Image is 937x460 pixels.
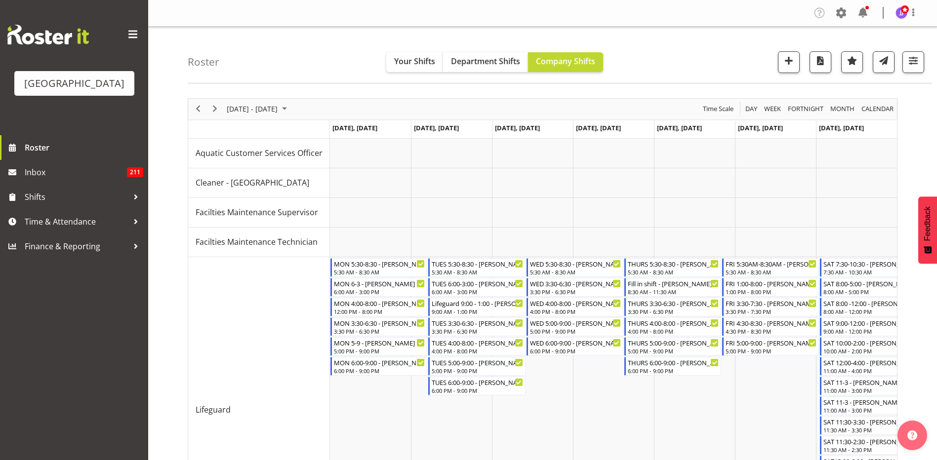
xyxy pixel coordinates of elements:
div: Lifeguard"s event - SAT 10:00-2:00 - Finn Edwards Begin From Saturday, August 23, 2025 at 10:00:0... [820,337,917,356]
div: August 18 - 24, 2025 [223,99,293,119]
div: 11:30 AM - 3:30 PM [823,426,914,434]
span: calendar [860,103,895,115]
span: [DATE], [DATE] [657,123,702,132]
span: [DATE], [DATE] [495,123,540,132]
button: Next [208,103,222,115]
button: Your Shifts [386,52,443,72]
span: Department Shifts [451,56,520,67]
span: Aquatic Customer Services Officer [196,147,323,159]
div: Lifeguard"s event - SAT 11-3 - Hamish McKenzie Begin From Saturday, August 23, 2025 at 11:00:00 A... [820,396,917,415]
div: Lifeguard"s event - SAT 11:30-2:30 - Drew Nielsen Begin From Saturday, August 23, 2025 at 11:30:0... [820,436,917,455]
div: Lifeguard"s event - FRI 1:00-8:00 - Finn Edwards Begin From Friday, August 22, 2025 at 1:00:00 PM... [722,278,819,297]
div: 4:30 PM - 8:30 PM [726,327,816,335]
div: THURS 5:30-8:30 - [PERSON_NAME] [628,259,719,268]
div: Lifeguard"s event - TUES 6:00-3:00 - Finn Edwards Begin From Tuesday, August 19, 2025 at 6:00:00 ... [428,278,525,297]
img: jade-johnson1105.jpg [896,7,907,19]
span: Time Scale [702,103,734,115]
div: 3:30 PM - 6:30 PM [628,307,719,315]
div: THURS 6:00-9:00 - [PERSON_NAME] [628,357,719,367]
div: 1:00 PM - 8:00 PM [726,288,816,296]
div: FRI 5:30AM-8:30AM - [PERSON_NAME] [726,259,816,268]
div: SAT 7:30-10:30 - [PERSON_NAME] [823,259,914,268]
div: THURS 3:30-6:30 - [PERSON_NAME] [628,298,719,308]
button: Download a PDF of the roster according to the set date range. [810,51,831,73]
div: Lifeguard"s event - FRI 5:30AM-8:30AM - Oliver O'Byrne Begin From Friday, August 22, 2025 at 5:30... [722,258,819,277]
div: 5:30 AM - 8:30 AM [432,268,523,276]
div: SAT 11:30-2:30 - [PERSON_NAME] [823,436,914,446]
div: 6:00 PM - 9:00 PM [628,367,719,375]
div: 6:00 AM - 3:00 PM [432,288,523,296]
div: Lifeguard"s event - Lifeguard 9:00 - 1:00 - Alex Sansom Begin From Tuesday, August 19, 2025 at 9:... [428,298,525,316]
span: [DATE] - [DATE] [226,103,279,115]
div: WED 5:00-9:00 - [PERSON_NAME] [530,318,621,328]
div: Lifeguard"s event - MON 5:30-8:30 - Bradley Barton Begin From Monday, August 18, 2025 at 5:30:00 ... [330,258,427,277]
button: Time Scale [701,103,735,115]
div: Lifeguard"s event - WED 3:30-6:30 - Joshua Keen Begin From Wednesday, August 20, 2025 at 3:30:00 ... [527,278,623,297]
div: TUES 6:00-3:00 - [PERSON_NAME] [432,278,523,288]
div: Lifeguard"s event - MON 3:30-6:30 - Oliver O'Byrne Begin From Monday, August 18, 2025 at 3:30:00 ... [330,317,427,336]
div: 5:00 PM - 9:00 PM [530,327,621,335]
div: Lifeguard"s event - THURS 3:30-6:30 - Tyla Robinson Begin From Thursday, August 21, 2025 at 3:30:... [624,298,721,316]
div: next period [206,99,223,119]
div: SAT 12:00-4:00 - [PERSON_NAME] [823,357,914,367]
div: Lifeguard"s event - SAT 8:00 -12:00 - Riley Crosbie Begin From Saturday, August 23, 2025 at 8:00:... [820,298,917,316]
div: 5:00 PM - 9:00 PM [628,347,719,355]
div: THURS 5:00-9:00 - [PERSON_NAME] [628,338,719,347]
td: Facilties Maintenance Technician resource [188,228,330,257]
div: 9:00 AM - 1:00 PM [432,307,523,315]
span: Facilties Maintenance Technician [196,236,318,248]
div: Lifeguard"s event - MON 6-3 - Finn Edwards Begin From Monday, August 18, 2025 at 6:00:00 AM GMT+1... [330,278,427,297]
div: Lifeguard"s event - TUES 3:30-6:30 - Ajay Smith Begin From Tuesday, August 19, 2025 at 3:30:00 PM... [428,317,525,336]
div: 10:00 AM - 2:00 PM [823,347,914,355]
span: Finance & Reporting [25,239,128,254]
div: Lifeguard"s event - WED 6:00-9:00 - Jayden Horsley Begin From Wednesday, August 20, 2025 at 6:00:... [527,337,623,356]
span: [DATE], [DATE] [576,123,621,132]
button: Highlight an important date within the roster. [841,51,863,73]
div: Lifeguard"s event - Fill in shift - Finn Edwards Begin From Thursday, August 21, 2025 at 8:30:00 ... [624,278,721,297]
div: WED 5:30-8:30 - [PERSON_NAME] [530,259,621,268]
span: [DATE], [DATE] [332,123,377,132]
img: help-xxl-2.png [907,430,917,440]
div: 6:00 PM - 9:00 PM [530,347,621,355]
div: WED 4:00-8:00 - [PERSON_NAME] [530,298,621,308]
div: SAT 8:00 -12:00 - [PERSON_NAME] [823,298,914,308]
div: FRI 3:30-7:30 - [PERSON_NAME] [726,298,816,308]
div: 9:00 AM - 12:00 PM [823,327,914,335]
span: Month [829,103,856,115]
div: 3:30 PM - 6:30 PM [334,327,425,335]
button: Filter Shifts [902,51,924,73]
span: Lifeguard [196,404,231,416]
div: 8:00 AM - 12:00 PM [823,307,914,315]
div: 4:00 PM - 8:00 PM [530,307,621,315]
div: MON 5-9 - [PERSON_NAME] [334,338,425,347]
div: Lifeguard"s event - SAT 11:30-3:30 - Joshua Keen Begin From Saturday, August 23, 2025 at 11:30:00... [820,416,917,435]
div: 11:00 AM - 3:00 PM [823,406,914,414]
div: FRI 5:00-9:00 - [PERSON_NAME] [726,338,816,347]
div: TUES 4:00-8:00 - [PERSON_NAME] [432,338,523,347]
div: previous period [190,99,206,119]
div: Lifeguard"s event - THURS 5:30-8:30 - Alex Laverty Begin From Thursday, August 21, 2025 at 5:30:0... [624,258,721,277]
div: Lifeguard"s event - SAT 12:00-4:00 - Noah Lucy Begin From Saturday, August 23, 2025 at 11:00:00 A... [820,357,917,376]
div: SAT 10:00-2:00 - [PERSON_NAME] [823,338,914,347]
div: FRI 4:30-8:30 - [PERSON_NAME] [726,318,816,328]
div: MON 3:30-6:30 - [PERSON_NAME] [334,318,425,328]
div: 8:00 AM - 5:00 PM [823,288,914,296]
div: 5:30 AM - 8:30 AM [628,268,719,276]
button: Timeline Month [829,103,856,115]
button: Fortnight [786,103,825,115]
div: 8:30 AM - 11:30 AM [628,288,719,296]
span: 211 [127,167,143,177]
div: Lifeguard"s event - MON 4:00-8:00 - Alex Sansom Begin From Monday, August 18, 2025 at 12:00:00 PM... [330,298,427,316]
div: Lifeguard"s event - THURS 5:00-9:00 - Bradley Barton Begin From Thursday, August 21, 2025 at 5:00... [624,337,721,356]
div: Lifeguard"s event - TUES 6:00-9:00 - Bradley Barton Begin From Tuesday, August 19, 2025 at 6:00:0... [428,377,525,395]
span: [DATE], [DATE] [738,123,783,132]
div: Lifeguard"s event - SAT 11-3 - Alex Laverty Begin From Saturday, August 23, 2025 at 11:00:00 AM G... [820,377,917,395]
span: [DATE], [DATE] [414,123,459,132]
div: SAT 9:00-12:00 - [PERSON_NAME] [823,318,914,328]
div: MON 4:00-8:00 - [PERSON_NAME] [334,298,425,308]
div: 5:30 AM - 8:30 AM [530,268,621,276]
span: [DATE], [DATE] [819,123,864,132]
div: FRI 1:00-8:00 - [PERSON_NAME] [726,278,816,288]
div: TUES 6:00-9:00 - [PERSON_NAME] [432,377,523,387]
div: Lifeguard"s event - WED 4:00-8:00 - Pyper Smith Begin From Wednesday, August 20, 2025 at 4:00:00 ... [527,298,623,316]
